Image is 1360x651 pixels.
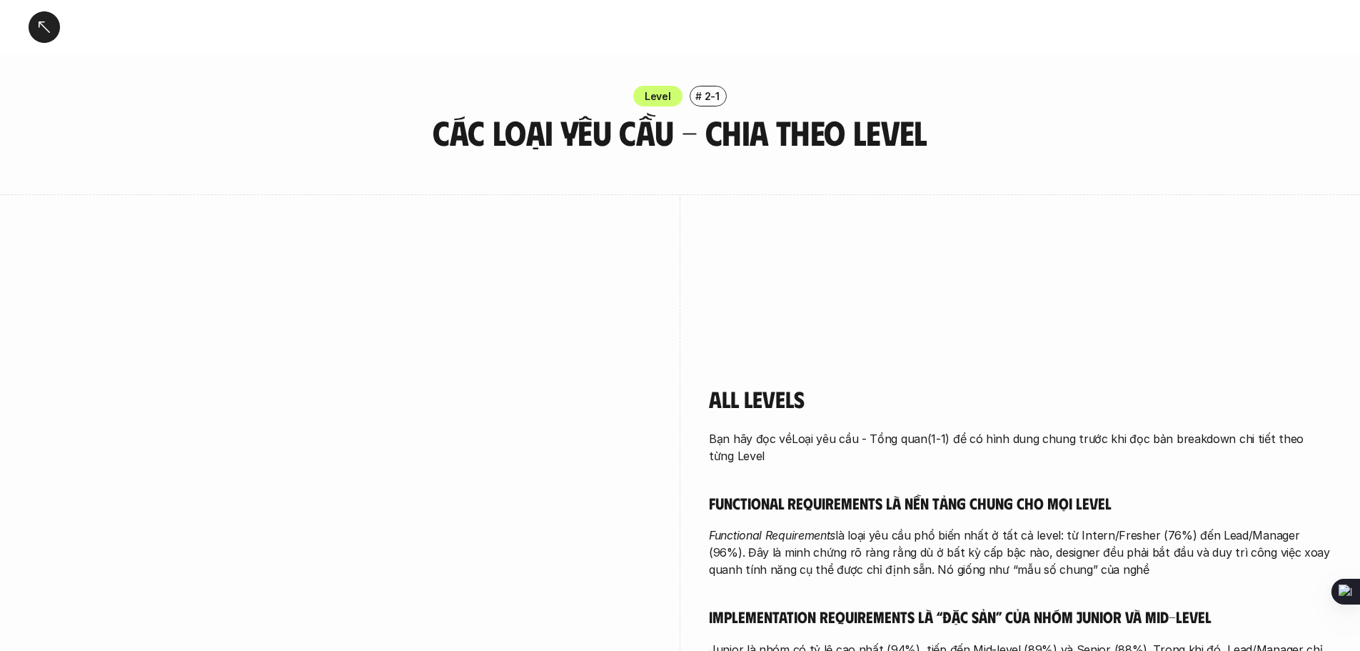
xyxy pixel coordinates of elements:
h5: overview [752,254,817,274]
h5: Functional Requirements là nền tảng chung cho mọi level [709,493,1331,513]
p: Level [645,89,671,104]
p: Khảo sát theo level cho thấy: là nền tảng xuyên suốt ở mọi cấp độ, tập trung nhiều ở Junior, Busi... [732,285,1309,354]
h4: All levels [709,385,1331,412]
em: Functional Requirements [709,528,835,542]
p: 2-1 [705,89,720,104]
p: Bạn hãy đọc về (1-1) để có hình dung chung trước khi đọc bản breakdown chi tiết theo từng Level [709,430,1331,464]
em: Functional [888,287,941,301]
a: Loại yêu cầu - Tổng quan [792,432,927,446]
em: Implementation [1140,287,1220,301]
h3: Các loại yêu cầu - Chia theo level [377,114,984,151]
p: là loại yêu cầu phổ biến nhất ở tất cả level: từ Intern/Fresher (76%) đến Lead/Manager (96%). Đây... [709,527,1331,578]
h6: # [695,91,702,101]
h5: Implementation Requirements là “đặc sản” của nhóm Junior và Mid-level [709,607,1331,627]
